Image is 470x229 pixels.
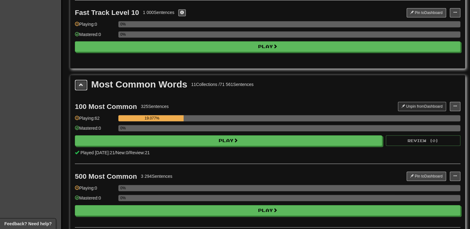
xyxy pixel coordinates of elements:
div: Mastered: 0 [75,195,115,205]
div: Playing: 62 [75,115,115,125]
span: / [128,150,130,155]
div: 1 000 Sentences [143,9,174,16]
div: 11 Collections / 71 561 Sentences [191,81,253,88]
div: 3 294 Sentences [141,173,172,179]
button: Play [75,205,460,216]
div: Mastered: 0 [75,125,115,135]
div: 500 Most Common [75,173,137,180]
div: Mastered: 0 [75,31,115,42]
div: Fast Track Level 10 [75,9,139,16]
button: Play [75,135,382,146]
button: Play [75,41,460,52]
div: Playing: 0 [75,21,115,31]
span: Review: 21 [130,150,150,155]
button: Pin toDashboard [407,8,446,17]
div: 100 Most Common [75,103,137,110]
button: Review (0) [386,135,460,146]
span: New: 0 [116,150,128,155]
button: Pin toDashboard [407,172,446,181]
div: 325 Sentences [141,103,169,110]
div: 19.077% [120,115,184,121]
div: Most Common Words [91,80,187,89]
span: Played [DATE]: 21 [80,150,115,155]
span: / [115,150,116,155]
span: Open feedback widget [4,221,52,227]
div: Playing: 0 [75,185,115,195]
button: Unpin fromDashboard [398,102,446,111]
